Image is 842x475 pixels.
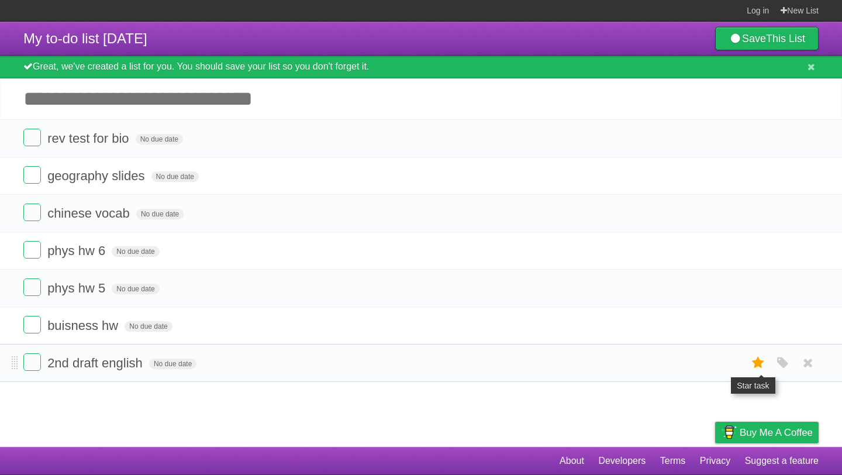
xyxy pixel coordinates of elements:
span: No due date [149,359,196,369]
label: Star task [747,353,769,373]
label: Done [23,204,41,221]
label: Done [23,278,41,296]
span: phys hw 5 [47,281,108,295]
span: rev test for bio [47,131,132,146]
span: phys hw 6 [47,243,108,258]
span: No due date [125,321,172,332]
a: Terms [660,450,686,472]
span: chinese vocab [47,206,133,221]
span: No due date [136,209,184,219]
a: Privacy [700,450,730,472]
label: Done [23,166,41,184]
a: SaveThis List [715,27,819,50]
span: 2nd draft english [47,356,146,370]
a: Buy me a coffee [715,422,819,443]
span: buisness hw [47,318,121,333]
label: Done [23,353,41,371]
img: Buy me a coffee [721,422,737,442]
span: geography slides [47,168,147,183]
span: No due date [112,246,159,257]
label: Done [23,241,41,259]
span: No due date [112,284,159,294]
b: This List [766,33,805,44]
span: My to-do list [DATE] [23,30,147,46]
a: About [560,450,584,472]
span: No due date [151,171,199,182]
span: No due date [136,134,183,144]
a: Developers [598,450,646,472]
a: Suggest a feature [745,450,819,472]
label: Done [23,316,41,333]
span: Buy me a coffee [740,422,813,443]
label: Done [23,129,41,146]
